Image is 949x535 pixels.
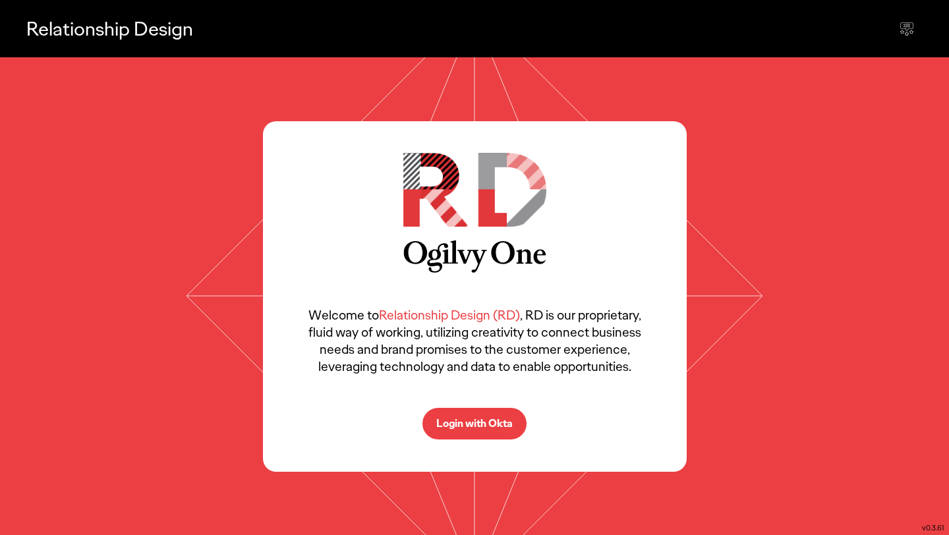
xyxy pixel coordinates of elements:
[422,408,527,439] button: Login with Okta
[379,306,520,324] span: Relationship Design (RD)
[436,418,513,429] p: Login with Okta
[302,306,647,375] p: Welcome to , RD is our proprietary, fluid way of working, utilizing creativity to connect busines...
[26,15,193,42] p: Relationship Design
[891,13,923,45] div: Send feedback
[403,153,546,227] img: RD Logo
